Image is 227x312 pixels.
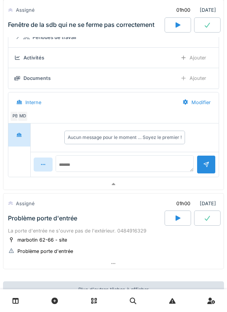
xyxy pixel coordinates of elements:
div: Périodes de travail [33,34,76,41]
div: La porte d'entrée ne s'ouvre pas de l'extérieur. 0484916329 [8,227,219,234]
div: Assigné [16,6,34,14]
div: Problème porte d'entrée [8,215,77,222]
summary: Périodes de travail1 [11,30,216,44]
div: [DATE] [170,3,219,17]
div: Problème porte d'entrée [17,248,73,255]
div: Fenêtre de la sdb qui ne se ferme pas correctement [8,21,154,28]
div: Assigné [16,200,34,207]
div: 01h00 [176,6,190,14]
div: [DATE] [170,197,219,211]
summary: DocumentsAjouter [11,71,216,85]
summary: ActivitésAjouter [11,51,216,65]
div: MD [17,111,28,122]
div: PB [10,111,20,122]
div: 01h00 [176,200,190,207]
div: Aucun message pour le moment … Soyez le premier ! [68,134,182,141]
div: Documents [23,75,51,82]
div: Interne [25,99,41,106]
div: Activités [23,54,44,61]
div: Plus d'autres tâches à afficher [3,281,224,298]
div: Ajouter [174,71,213,85]
div: Ajouter [174,51,213,65]
div: marbotin 62-66 - site [17,236,67,243]
div: Modifier [176,95,217,109]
